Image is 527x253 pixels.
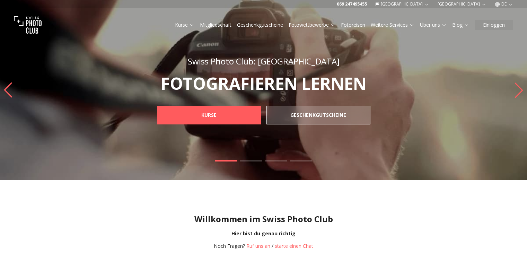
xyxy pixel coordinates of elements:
[214,243,313,250] div: /
[337,1,367,7] a: 069 247495455
[142,75,386,92] p: FOTOGRAFIEREN LERNEN
[341,21,365,28] a: Fotoreisen
[6,213,521,225] h1: Willkommen im Swiss Photo Club
[246,243,270,249] a: Ruf uns an
[200,21,231,28] a: Mitgliedschaft
[417,20,449,30] button: Über uns
[188,55,340,67] span: Swiss Photo Club: [GEOGRAPHIC_DATA]
[420,21,447,28] a: Über uns
[371,21,414,28] a: Weitere Services
[6,230,521,237] div: Hier bist du genau richtig
[368,20,417,30] button: Weitere Services
[289,21,335,28] a: Fotowettbewerbe
[237,21,283,28] a: Geschenkgutscheine
[214,243,245,249] span: Noch Fragen?
[266,106,370,124] a: GESCHENKGUTSCHEINE
[475,20,513,30] button: Einloggen
[290,112,346,119] b: GESCHENKGUTSCHEINE
[449,20,472,30] button: Blog
[338,20,368,30] button: Fotoreisen
[201,112,217,119] b: KURSE
[157,106,261,124] a: KURSE
[14,11,42,39] img: Swiss photo club
[275,243,313,250] button: starte einen Chat
[172,20,197,30] button: Kurse
[175,21,194,28] a: Kurse
[452,21,469,28] a: Blog
[234,20,286,30] button: Geschenkgutscheine
[286,20,338,30] button: Fotowettbewerbe
[197,20,234,30] button: Mitgliedschaft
